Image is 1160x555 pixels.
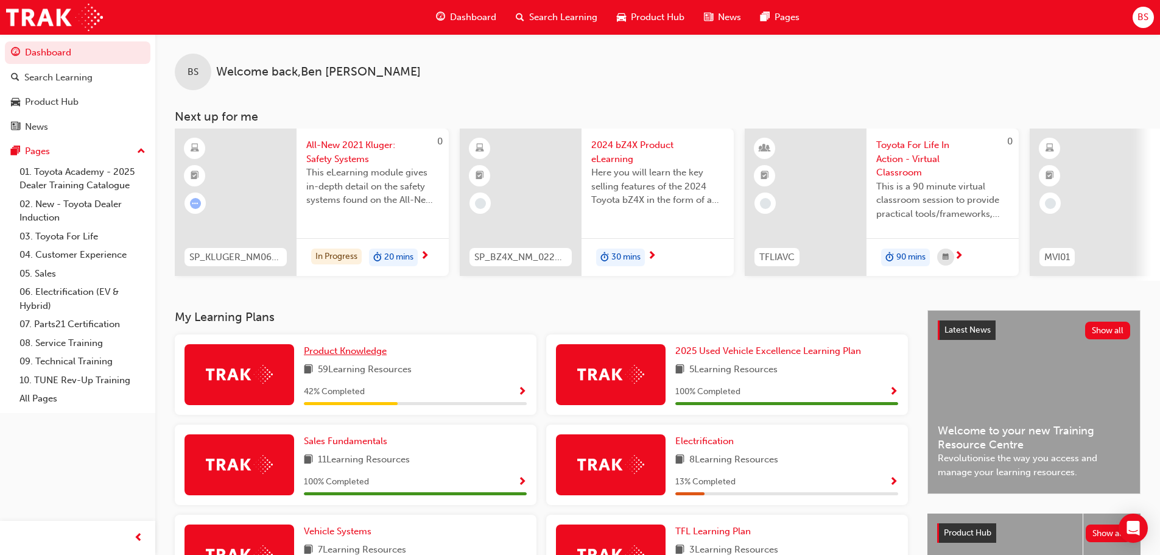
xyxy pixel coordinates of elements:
span: Show Progress [889,477,898,488]
span: Welcome to your new Training Resource Centre [938,424,1130,451]
span: learningRecordVerb_NONE-icon [475,198,486,209]
span: duration-icon [373,250,382,266]
button: Pages [5,140,150,163]
span: 13 % Completed [675,475,736,489]
span: pages-icon [761,10,770,25]
span: booktick-icon [761,168,769,184]
span: 11 Learning Resources [318,453,410,468]
a: 2025 Used Vehicle Excellence Learning Plan [675,344,866,358]
a: 01. Toyota Academy - 2025 Dealer Training Catalogue [15,163,150,195]
span: Here you will learn the key selling features of the 2024 Toyota bZ4X in the form of a virtual 6-p... [591,166,724,207]
span: search-icon [11,72,19,83]
div: News [25,120,48,134]
a: Latest NewsShow all [938,320,1130,340]
a: car-iconProduct Hub [607,5,694,30]
a: 09. Technical Training [15,352,150,371]
button: Show Progress [889,475,898,490]
button: Show all [1085,322,1131,339]
a: All Pages [15,389,150,408]
a: Search Learning [5,66,150,89]
span: search-icon [516,10,524,25]
a: Electrification [675,434,739,448]
div: Pages [25,144,50,158]
a: 08. Service Training [15,334,150,353]
div: Product Hub [25,95,79,109]
span: car-icon [11,97,20,108]
span: SP_KLUGER_NM0621_EL04 [189,250,282,264]
span: 90 mins [896,250,926,264]
span: News [718,10,741,24]
a: 04. Customer Experience [15,246,150,264]
span: Search Learning [529,10,597,24]
span: 20 mins [384,250,413,264]
a: 0SP_KLUGER_NM0621_EL04All-New 2021 Kluger: Safety SystemsThis eLearning module gives in-depth det... [175,129,449,276]
span: 0 [1007,136,1013,147]
a: 0TFLIAVCToyota For Life In Action - Virtual ClassroomThis is a 90 minute virtual classroom sessio... [745,129,1019,276]
button: Show Progress [518,475,527,490]
span: 59 Learning Resources [318,362,412,378]
span: Toyota For Life In Action - Virtual Classroom [876,138,1009,180]
span: 8 Learning Resources [689,453,778,468]
a: Product Knowledge [304,344,392,358]
span: 100 % Completed [675,385,740,399]
span: next-icon [420,251,429,262]
a: guage-iconDashboard [426,5,506,30]
a: Product HubShow all [937,523,1131,543]
span: 0 [437,136,443,147]
span: 2024 bZ4X Product eLearning [591,138,724,166]
span: 2025 Used Vehicle Excellence Learning Plan [675,345,861,356]
a: Dashboard [5,41,150,64]
a: Vehicle Systems [304,525,376,539]
span: Product Knowledge [304,345,387,356]
button: Show Progress [889,384,898,400]
a: pages-iconPages [751,5,809,30]
a: 05. Sales [15,264,150,283]
span: learningResourceType_ELEARNING-icon [1046,141,1054,157]
span: TFL Learning Plan [675,526,751,537]
img: Trak [6,4,103,31]
span: Pages [775,10,800,24]
span: news-icon [11,122,20,133]
h3: My Learning Plans [175,310,908,324]
span: guage-icon [11,48,20,58]
span: 30 mins [611,250,641,264]
img: Trak [577,455,644,474]
span: BS [1137,10,1148,24]
span: Show Progress [889,387,898,398]
span: SP_BZ4X_NM_0224_EL01 [474,250,567,264]
a: 07. Parts21 Certification [15,315,150,334]
span: learningResourceType_ELEARNING-icon [191,141,199,157]
span: prev-icon [134,531,143,546]
a: Sales Fundamentals [304,434,392,448]
a: 10. TUNE Rev-Up Training [15,371,150,390]
span: This eLearning module gives in-depth detail on the safety systems found on the All-New 2021 Kluger. [306,166,439,207]
button: Show Progress [518,384,527,400]
span: next-icon [954,251,963,262]
span: Vehicle Systems [304,526,371,537]
span: book-icon [675,362,684,378]
a: 06. Electrification (EV & Hybrid) [15,283,150,315]
a: Product Hub [5,91,150,113]
span: Welcome back , Ben [PERSON_NAME] [216,65,421,79]
span: booktick-icon [476,168,484,184]
span: 5 Learning Resources [689,362,778,378]
span: Sales Fundamentals [304,436,387,447]
span: 42 % Completed [304,385,365,399]
button: Show all [1086,525,1131,542]
span: duration-icon [885,250,894,266]
a: SP_BZ4X_NM_0224_EL012024 bZ4X Product eLearningHere you will learn the key selling features of th... [460,129,734,276]
a: TFL Learning Plan [675,525,756,539]
span: 100 % Completed [304,475,369,489]
span: news-icon [704,10,713,25]
span: learningResourceType_ELEARNING-icon [476,141,484,157]
span: up-icon [137,144,146,160]
span: Show Progress [518,477,527,488]
a: search-iconSearch Learning [506,5,607,30]
span: Revolutionise the way you access and manage your learning resources. [938,451,1130,479]
span: pages-icon [11,146,20,157]
img: Trak [577,365,644,384]
span: This is a 90 minute virtual classroom session to provide practical tools/frameworks, behaviours a... [876,180,1009,221]
span: learningRecordVerb_NONE-icon [1045,198,1056,209]
span: BS [188,65,199,79]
